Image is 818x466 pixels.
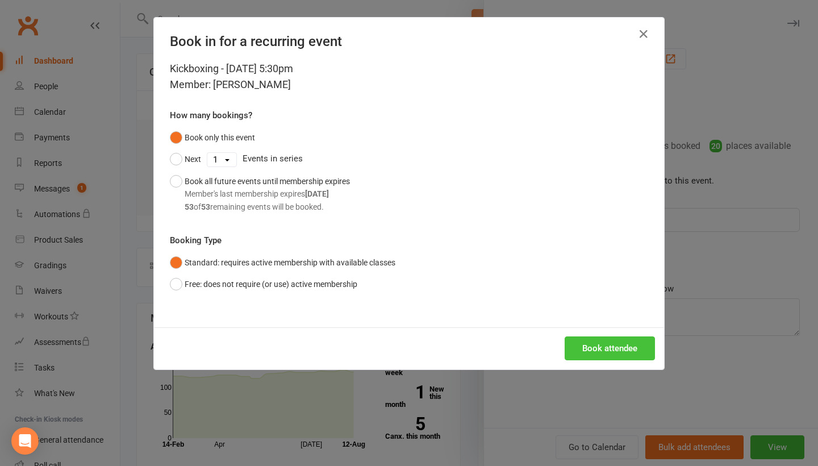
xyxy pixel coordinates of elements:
div: of remaining events will be booked. [185,201,350,213]
div: Events in series [170,148,648,170]
div: Open Intercom Messenger [11,427,39,455]
strong: [DATE] [305,189,329,198]
div: Kickboxing - [DATE] 5:30pm Member: [PERSON_NAME] [170,61,648,93]
div: Member's last membership expires [185,188,350,200]
div: Book all future events until membership expires [185,175,350,213]
button: Book only this event [170,127,255,148]
button: Book attendee [565,336,655,360]
strong: 53 [185,202,194,211]
button: Next [170,148,201,170]
button: Free: does not require (or use) active membership [170,273,357,295]
strong: 53 [201,202,210,211]
button: Book all future events until membership expiresMember's last membership expires[DATE]53of53remain... [170,170,350,218]
button: Close [635,25,653,43]
button: Standard: requires active membership with available classes [170,252,395,273]
label: Booking Type [170,234,222,247]
label: How many bookings? [170,109,252,122]
h4: Book in for a recurring event [170,34,648,49]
